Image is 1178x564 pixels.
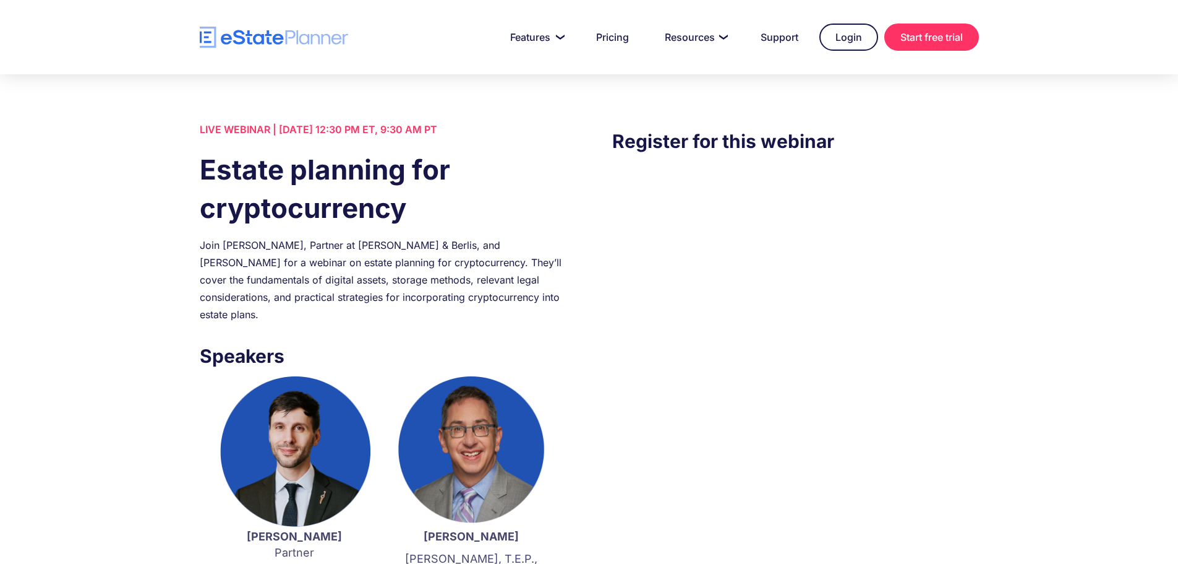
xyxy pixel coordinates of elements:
[424,530,519,543] strong: [PERSON_NAME]
[884,24,979,51] a: Start free trial
[819,24,878,51] a: Login
[746,25,813,50] a: Support
[650,25,740,50] a: Resources
[581,25,644,50] a: Pricing
[495,25,575,50] a: Features
[200,27,348,48] a: home
[247,530,342,543] strong: [PERSON_NAME]
[200,342,566,370] h3: Speakers
[200,236,566,323] div: Join [PERSON_NAME], Partner at [PERSON_NAME] & Berlis, and [PERSON_NAME] for a webinar on estate ...
[612,127,978,155] h3: Register for this webinar
[612,180,978,391] iframe: Form 0
[200,121,566,138] div: LIVE WEBINAR | [DATE] 12:30 PM ET, 9:30 AM PT
[200,150,566,227] h1: Estate planning for cryptocurrency
[218,529,370,561] p: Partner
